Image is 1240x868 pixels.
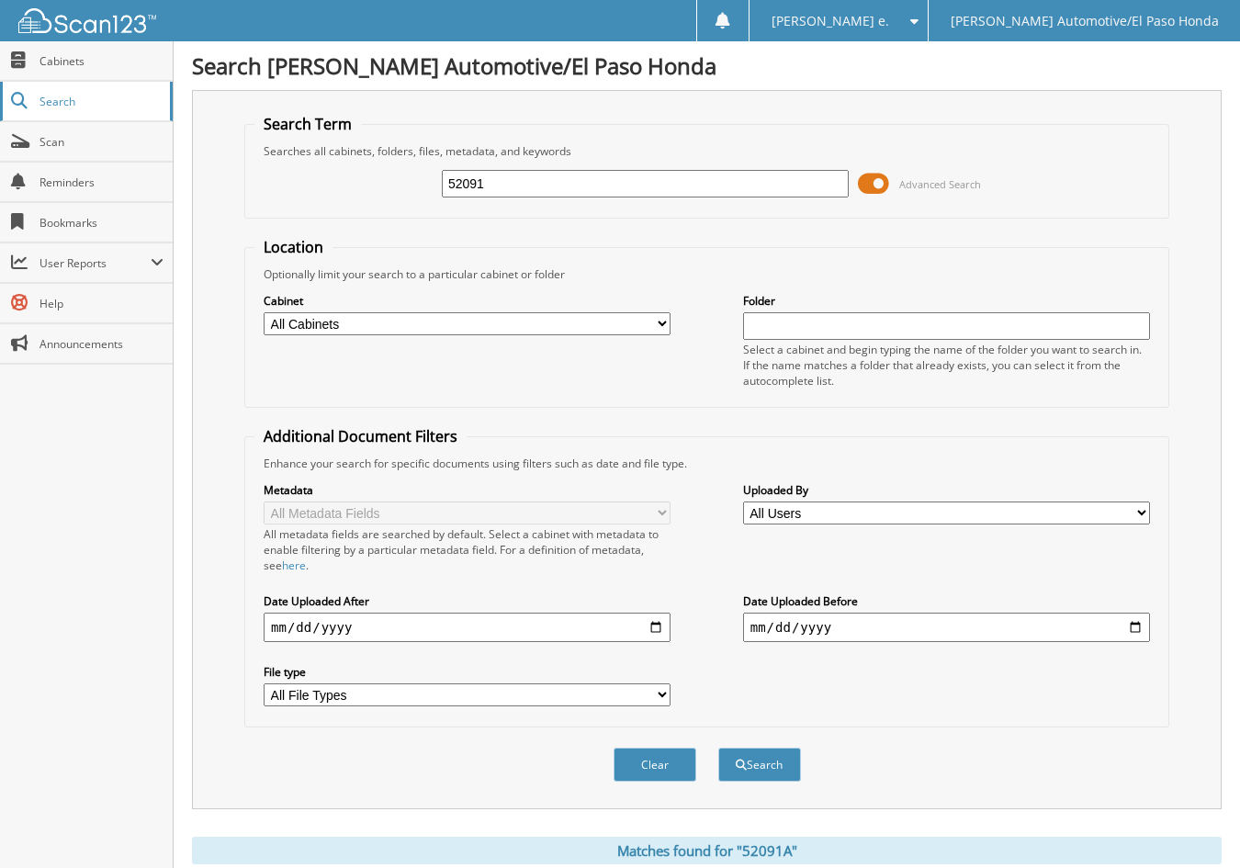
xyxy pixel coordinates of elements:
span: [PERSON_NAME] e. [772,16,889,27]
img: scan123-logo-white.svg [18,8,156,33]
div: Select a cabinet and begin typing the name of the folder you want to search in. If the name match... [743,342,1150,389]
button: Clear [614,748,696,782]
span: Cabinets [39,53,163,69]
label: Folder [743,293,1150,309]
div: Enhance your search for specific documents using filters such as date and file type. [254,456,1159,471]
div: All metadata fields are searched by default. Select a cabinet with metadata to enable filtering b... [264,526,671,573]
legend: Location [254,237,333,257]
label: Cabinet [264,293,671,309]
div: Searches all cabinets, folders, files, metadata, and keywords [254,143,1159,159]
label: Date Uploaded After [264,593,671,609]
button: Search [718,748,801,782]
a: here [282,558,306,573]
h1: Search [PERSON_NAME] Automotive/El Paso Honda [192,51,1222,81]
span: User Reports [39,255,151,271]
div: Matches found for "52091A" [192,837,1222,864]
span: Help [39,296,163,311]
legend: Search Term [254,114,361,134]
div: Optionally limit your search to a particular cabinet or folder [254,266,1159,282]
input: end [743,613,1150,642]
iframe: Chat Widget [1148,780,1240,868]
span: Bookmarks [39,215,163,231]
label: Metadata [264,482,671,498]
label: Uploaded By [743,482,1150,498]
span: Scan [39,134,163,150]
span: Search [39,94,161,109]
label: File type [264,664,671,680]
span: Announcements [39,336,163,352]
span: Advanced Search [899,177,981,191]
input: start [264,613,671,642]
legend: Additional Document Filters [254,426,467,446]
label: Date Uploaded Before [743,593,1150,609]
span: [PERSON_NAME] Automotive/El Paso Honda [951,16,1219,27]
span: Reminders [39,175,163,190]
